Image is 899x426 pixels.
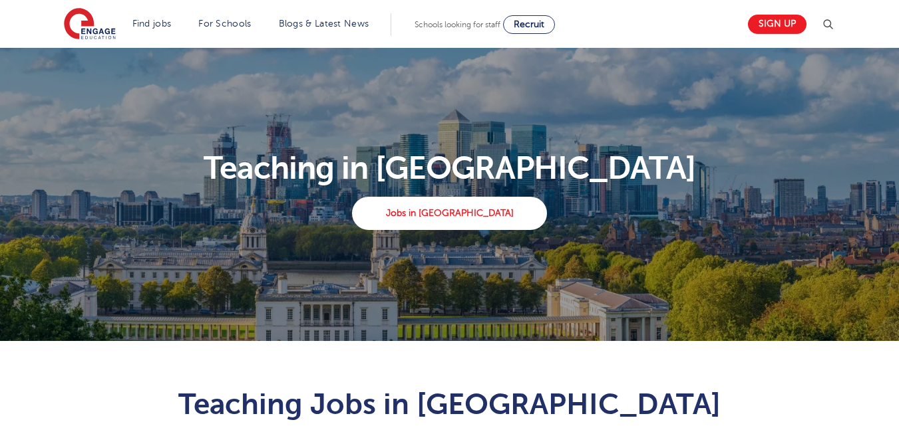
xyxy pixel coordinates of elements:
[352,197,547,230] a: Jobs in [GEOGRAPHIC_DATA]
[514,19,544,29] span: Recruit
[132,19,172,29] a: Find jobs
[415,20,500,29] span: Schools looking for staff
[56,152,843,184] p: Teaching in [GEOGRAPHIC_DATA]
[64,8,116,41] img: Engage Education
[748,15,807,34] a: Sign up
[178,387,721,421] span: Teaching Jobs in [GEOGRAPHIC_DATA]
[279,19,369,29] a: Blogs & Latest News
[503,15,555,34] a: Recruit
[198,19,251,29] a: For Schools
